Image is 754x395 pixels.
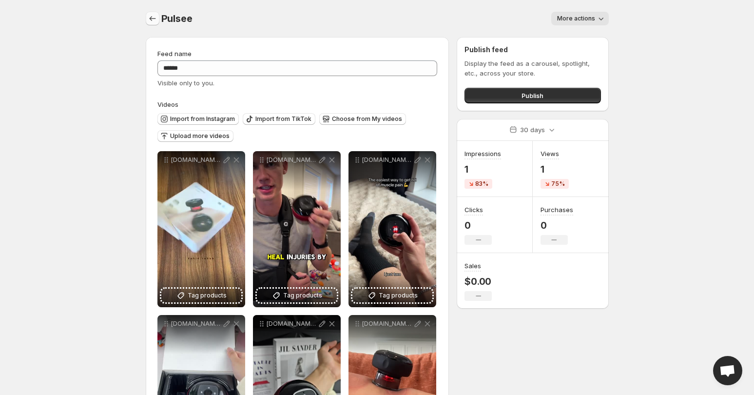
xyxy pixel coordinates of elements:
p: 0 [541,219,573,231]
p: 30 days [520,125,545,135]
h3: Views [541,149,559,158]
span: Upload more videos [170,132,230,140]
h3: Sales [464,261,481,271]
h2: Publish feed [464,45,600,55]
div: [DOMAIN_NAME]_@tiktoktrenddealz_1748257758553Tag products [348,151,436,307]
button: Tag products [257,289,337,302]
span: Import from TikTok [255,115,311,123]
span: Publish [522,91,543,100]
span: Visible only to you. [157,79,214,87]
span: Choose from My videos [332,115,402,123]
button: Settings [146,12,159,25]
span: Tag products [379,291,418,300]
a: Open chat [713,356,742,385]
span: Import from Instagram [170,115,235,123]
p: 0 [464,219,492,231]
button: Import from TikTok [243,113,315,125]
p: [DOMAIN_NAME]_@stuffyouactuallyneed_1748141836370 [362,320,413,328]
span: More actions [557,15,595,22]
span: Tag products [283,291,322,300]
p: Display the feed as a carousel, spotlight, etc., across your store. [464,59,600,78]
div: [DOMAIN_NAME]_@achedaway_1748257795353Tag products [157,151,245,307]
button: Publish [464,88,600,103]
p: $0.00 [464,276,492,287]
span: Feed name [157,50,192,58]
p: 1 [541,163,569,175]
button: Choose from My videos [319,113,406,125]
div: [DOMAIN_NAME]_@trevinpeterson_1748257771977Tag products [253,151,341,307]
p: [DOMAIN_NAME]_@rlnukshop_fyp007_1748110523400 [171,320,222,328]
button: More actions [551,12,609,25]
p: [DOMAIN_NAME]_@achedaway_1748257795353 [171,156,222,164]
button: Tag products [161,289,241,302]
span: 75% [551,180,565,188]
p: 1 [464,163,501,175]
p: [DOMAIN_NAME]_@trevinpeterson_1748257771977 [267,156,317,164]
h3: Clicks [464,205,483,215]
button: Tag products [352,289,432,302]
p: [DOMAIN_NAME][EMAIL_ADDRESS][DOMAIN_NAME]_1748257729677 [267,320,317,328]
button: Import from Instagram [157,113,239,125]
button: Upload more videos [157,130,233,142]
span: Videos [157,100,178,108]
span: Tag products [188,291,227,300]
p: [DOMAIN_NAME]_@tiktoktrenddealz_1748257758553 [362,156,413,164]
h3: Impressions [464,149,501,158]
span: 83% [475,180,488,188]
span: Pulsee [161,13,193,24]
h3: Purchases [541,205,573,215]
